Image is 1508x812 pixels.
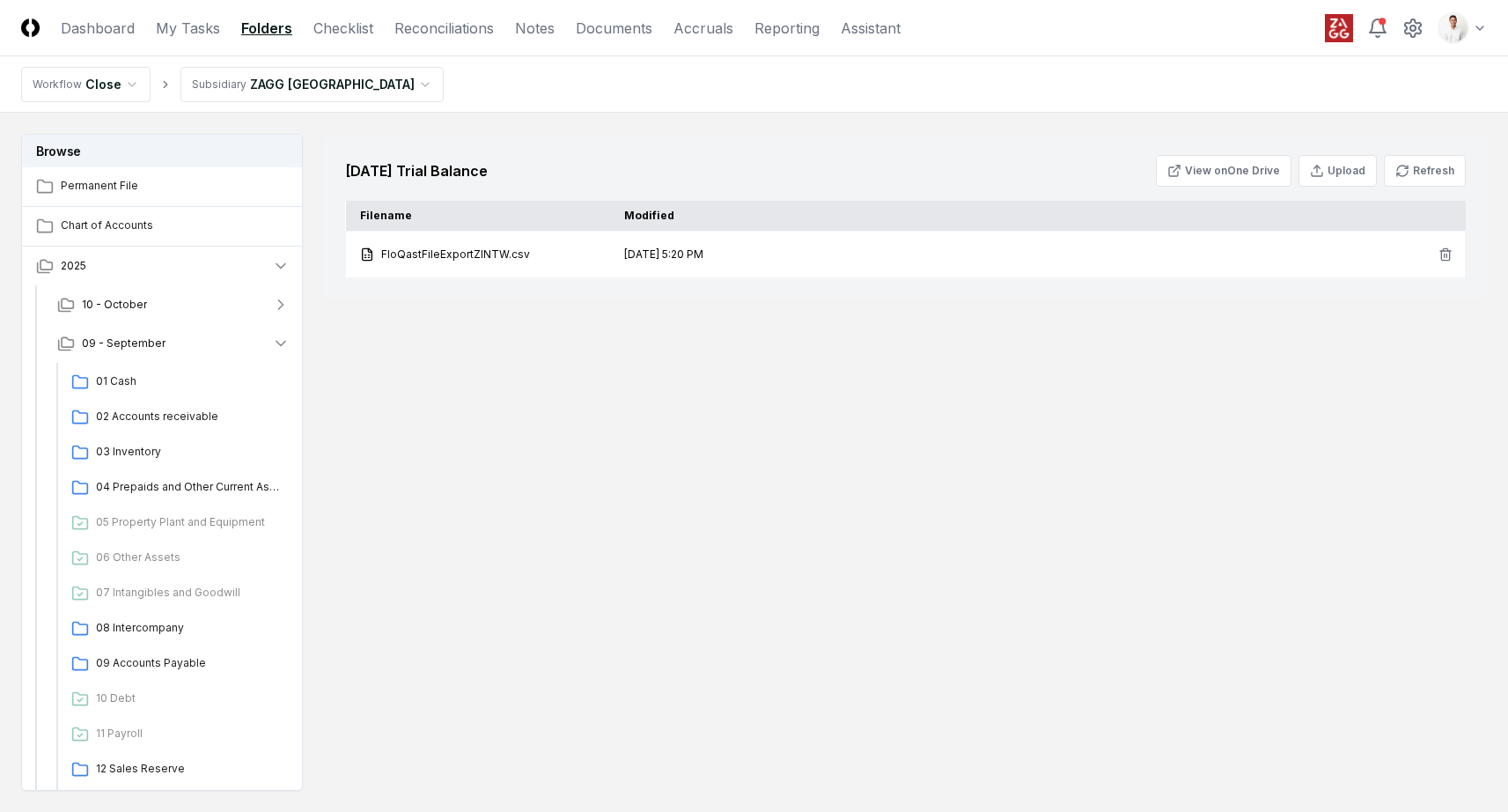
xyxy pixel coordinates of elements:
a: Documents [576,18,652,39]
span: 09 Accounts Payable [96,655,283,671]
h3: Browse [22,135,302,167]
div: Subsidiary [192,77,246,92]
a: 08 Intercompany [64,613,290,645]
button: Refresh [1384,155,1466,187]
a: 03 Inventory [64,437,290,469]
h2: [DATE] Trial Balance [345,160,488,181]
div: Workflow [33,77,82,92]
span: 2025 [61,258,86,274]
a: 12 Sales Reserve [64,754,290,786]
a: 10 Debt [64,683,290,715]
span: 12 Sales Reserve [96,761,283,777]
a: Chart of Accounts [22,207,304,246]
nav: breadcrumb [21,67,444,102]
a: Permanent File [22,167,304,206]
button: 10 - October [43,285,304,324]
a: Reconciliations [394,18,494,39]
a: Accruals [673,18,733,39]
a: 07 Intangibles and Goodwill [64,578,290,609]
a: FloQastFileExportZINTW.csv [360,247,596,262]
span: Permanent File [61,178,290,194]
span: 08 Intercompany [96,620,283,636]
th: Modified [610,201,1195,232]
span: 10 Debt [96,690,283,706]
a: 04 Prepaids and Other Current Assets [64,472,290,504]
a: 02 Accounts receivable [64,402,290,433]
span: 02 Accounts receivable [96,409,283,424]
span: 07 Intangibles and Goodwill [96,585,283,601]
a: My Tasks [156,18,220,39]
button: Upload [1298,155,1377,187]
td: [DATE] 5:20 PM [610,232,1195,278]
a: 05 Property Plant and Equipment [64,507,290,539]
img: ZAGG logo [1325,14,1353,42]
a: 09 Accounts Payable [64,648,290,680]
span: 11 Payroll [96,726,283,742]
button: 2025 [22,247,304,285]
th: Filename [346,201,610,232]
a: Dashboard [61,18,135,39]
img: d09822cc-9b6d-4858-8d66-9570c114c672_b0bc35f1-fa8e-4ccc-bc23-b02c2d8c2b72.png [1439,14,1468,42]
a: 06 Other Assets [64,543,290,574]
button: 09 - September [43,324,304,363]
span: 05 Property Plant and Equipment [96,514,283,530]
span: FloQastFileExportZINTW.csv [381,247,530,262]
a: Reporting [754,18,820,39]
a: Checklist [313,18,373,39]
span: Chart of Accounts [61,218,290,233]
img: Logo [21,18,40,37]
a: Notes [515,18,555,39]
span: 01 Cash [96,373,283,389]
span: 04 Prepaids and Other Current Assets [96,479,283,495]
span: 03 Inventory [96,444,283,460]
a: 11 Payroll [64,719,290,750]
button: View onOne Drive [1156,155,1291,187]
span: 06 Other Assets [96,550,283,565]
a: Folders [241,18,292,39]
a: 01 Cash [64,366,290,398]
a: Assistant [841,18,901,39]
span: 09 - September [82,336,166,351]
span: 10 - October [82,297,147,313]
